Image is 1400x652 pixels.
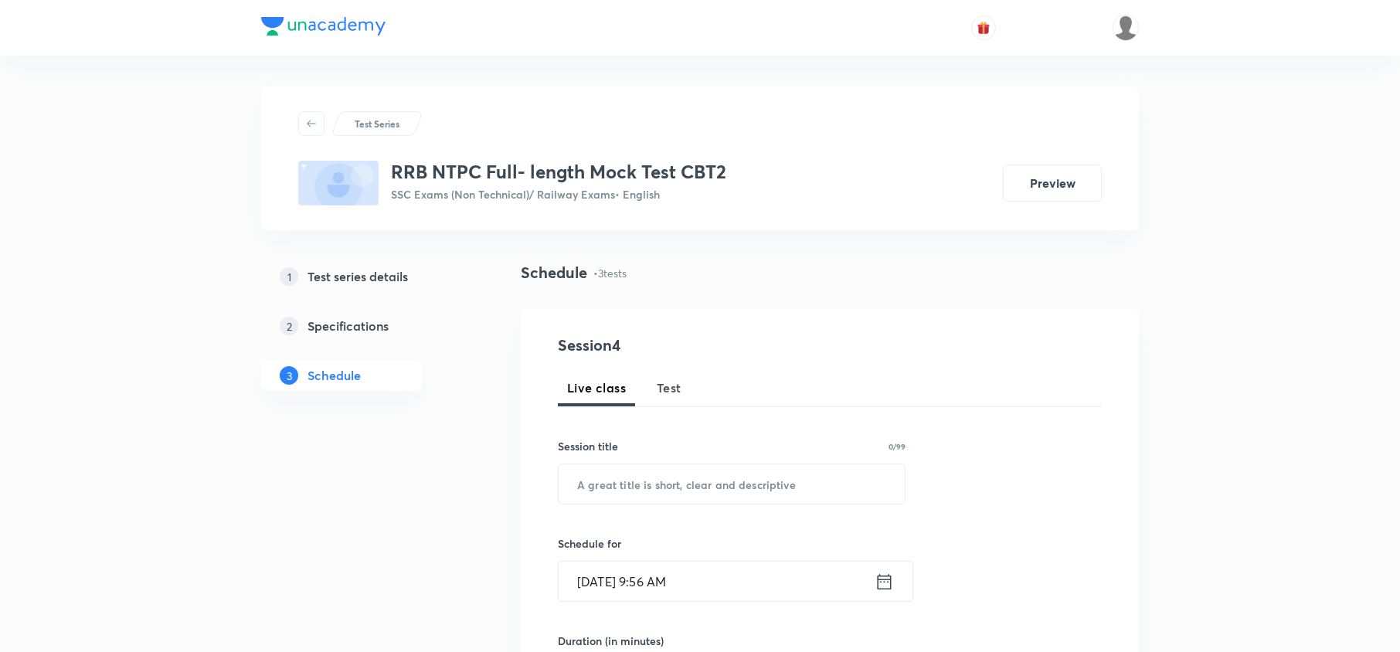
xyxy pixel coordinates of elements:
[971,15,996,40] button: avatar
[280,366,298,385] p: 3
[261,311,471,341] a: 2Specifications
[558,334,840,357] h4: Session 4
[308,366,361,385] h5: Schedule
[298,161,379,205] img: fallback-thumbnail.png
[567,379,626,397] span: Live class
[391,186,726,202] p: SSC Exams (Non Technical)/ Railway Exams • English
[261,17,386,36] img: Company Logo
[280,267,298,286] p: 1
[391,161,726,183] h3: RRB NTPC Full- length Mock Test CBT2
[558,438,618,454] h6: Session title
[280,317,298,335] p: 2
[1003,165,1102,202] button: Preview
[558,535,906,552] h6: Schedule for
[889,443,906,450] p: 0/99
[521,261,587,284] h4: Schedule
[559,464,905,504] input: A great title is short, clear and descriptive
[308,267,408,286] h5: Test series details
[657,379,681,397] span: Test
[977,21,991,35] img: avatar
[558,633,664,649] h6: Duration (in minutes)
[593,265,627,281] p: • 3 tests
[261,261,471,292] a: 1Test series details
[1113,15,1139,41] img: Kriti
[261,17,386,39] a: Company Logo
[355,117,399,131] p: Test Series
[308,317,389,335] h5: Specifications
